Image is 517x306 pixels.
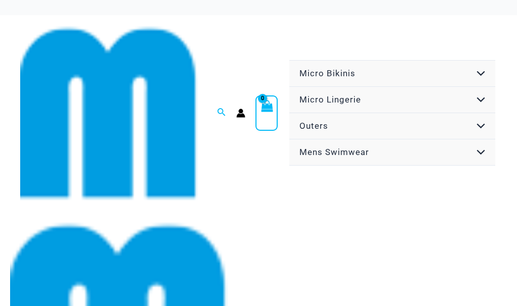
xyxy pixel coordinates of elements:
[288,59,497,167] nav: Site Navigation
[289,113,495,139] a: OutersMenu ToggleMenu Toggle
[299,147,369,157] span: Mens Swimwear
[289,87,495,113] a: Micro LingerieMenu ToggleMenu Toggle
[255,95,278,131] a: View Shopping Cart, empty
[20,24,198,202] img: cropped mm emblem
[299,94,361,105] span: Micro Lingerie
[217,107,226,119] a: Search icon link
[299,68,355,78] span: Micro Bikinis
[299,121,328,131] span: Outers
[289,61,495,87] a: Micro BikinisMenu ToggleMenu Toggle
[289,139,495,166] a: Mens SwimwearMenu ToggleMenu Toggle
[236,109,245,118] a: Account icon link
